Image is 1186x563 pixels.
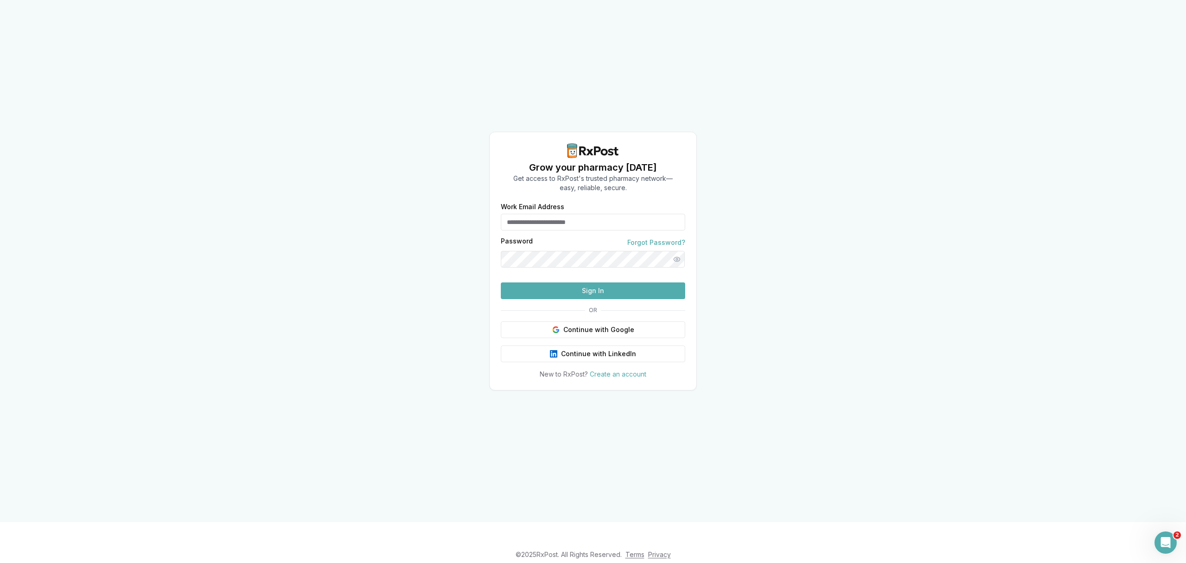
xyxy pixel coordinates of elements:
[513,161,673,174] h1: Grow your pharmacy [DATE]
[590,370,646,378] a: Create an account
[627,238,685,247] a: Forgot Password?
[625,550,644,558] a: Terms
[513,174,673,192] p: Get access to RxPost's trusted pharmacy network— easy, reliable, secure.
[669,251,685,268] button: Show password
[550,350,557,358] img: LinkedIn
[501,282,685,299] button: Sign In
[540,370,588,378] span: New to RxPost?
[648,550,671,558] a: Privacy
[552,326,560,333] img: Google
[501,345,685,362] button: Continue with LinkedIn
[1154,531,1177,554] iframe: Intercom live chat
[585,307,601,314] span: OR
[501,204,685,210] label: Work Email Address
[501,238,533,247] label: Password
[563,143,623,158] img: RxPost Logo
[1173,531,1181,539] span: 2
[501,321,685,338] button: Continue with Google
